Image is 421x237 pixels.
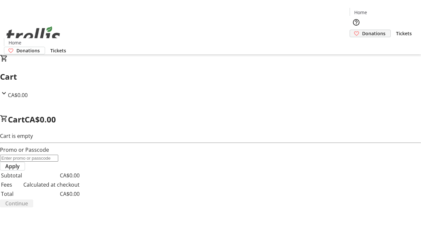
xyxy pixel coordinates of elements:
span: Donations [362,30,385,37]
a: Tickets [45,47,71,54]
td: Total [1,190,22,198]
td: Subtotal [1,171,22,180]
a: Donations [4,47,45,54]
span: CA$0.00 [8,92,28,99]
a: Tickets [391,30,417,37]
td: CA$0.00 [23,190,80,198]
a: Home [350,9,371,16]
td: CA$0.00 [23,171,80,180]
span: Home [9,39,21,46]
td: Fees [1,180,22,189]
a: Home [4,39,25,46]
td: Calculated at checkout [23,180,80,189]
span: Tickets [396,30,412,37]
span: Home [354,9,367,16]
span: Donations [16,47,40,54]
a: Donations [350,30,391,37]
img: Orient E2E Organization pI0MvkENdL's Logo [4,19,62,52]
span: Tickets [50,47,66,54]
button: Cart [350,37,363,50]
span: Apply [5,162,20,170]
button: Help [350,16,363,29]
span: CA$0.00 [25,114,56,125]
